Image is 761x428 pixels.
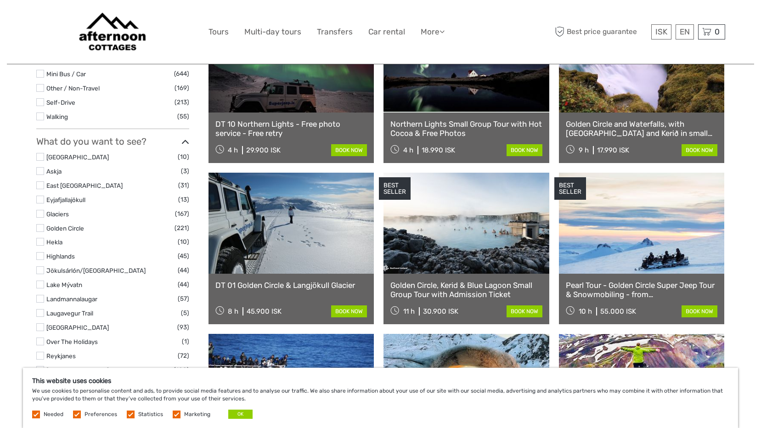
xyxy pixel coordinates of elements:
a: Transfers [317,25,353,39]
div: EN [676,24,694,39]
h5: This website uses cookies [32,377,729,385]
a: DT 01 Golden Circle & Langjökull Glacier [215,281,367,290]
span: (45) [178,251,189,261]
div: 45.900 ISK [247,307,282,315]
span: (221) [175,223,189,233]
a: book now [331,144,367,156]
span: 9 h [579,146,589,154]
div: BEST SELLER [554,177,586,200]
a: DT 10 Northern Lights - Free photo service - Free retry [215,119,367,138]
span: (72) [178,350,189,361]
span: (167) [175,208,189,219]
a: Glaciers [46,210,69,218]
span: (44) [178,265,189,276]
a: Laugavegur Trail [46,310,93,317]
label: Preferences [85,411,117,418]
a: Lake Mývatn [46,281,82,288]
a: Northern Lights Small Group Tour with Hot Cocoa & Free Photos [390,119,542,138]
div: 55.000 ISK [600,307,636,315]
span: 4 h [228,146,238,154]
div: 18.990 ISK [422,146,455,154]
a: More [421,25,445,39]
a: [GEOGRAPHIC_DATA] [46,153,109,161]
a: Car rental [368,25,405,39]
div: We use cookies to personalise content and ads, to provide social media features and to analyse ou... [23,368,738,428]
div: 29.900 ISK [246,146,281,154]
a: Over The Holidays [46,338,98,345]
a: book now [331,305,367,317]
a: Golden Circle, Kerid & Blue Lagoon Small Group Tour with Admission Ticket [390,281,542,299]
span: 10 h [579,307,592,315]
a: book now [507,305,542,317]
a: book now [682,144,717,156]
span: Best price guarantee [553,24,649,39]
span: (108) [174,365,189,375]
span: (31) [178,180,189,191]
span: (213) [175,97,189,107]
span: (1) [182,336,189,347]
button: OK [228,410,253,419]
span: 11 h [403,307,415,315]
a: Mini Bus / Car [46,70,86,78]
a: Golden Circle [46,225,84,232]
a: [GEOGRAPHIC_DATA] [46,366,109,374]
span: 8 h [228,307,238,315]
span: (44) [178,279,189,290]
span: 4 h [403,146,413,154]
label: Needed [44,411,63,418]
a: [GEOGRAPHIC_DATA] [46,324,109,331]
span: (13) [178,194,189,205]
span: (57) [178,293,189,304]
span: ISK [655,27,667,36]
span: (10) [178,152,189,162]
a: Self-Drive [46,99,75,106]
span: 0 [713,27,721,36]
a: Hekla [46,238,62,246]
div: BEST SELLER [379,177,411,200]
a: book now [507,144,542,156]
p: We're away right now. Please check back later! [13,16,104,23]
button: Open LiveChat chat widget [106,14,117,25]
a: Askja [46,168,62,175]
span: (10) [178,237,189,247]
span: (55) [177,111,189,122]
img: 1620-2dbec36e-e544-401a-8573-09ddce833e2c_logo_big.jpg [73,7,152,57]
span: (93) [177,322,189,332]
span: (644) [174,68,189,79]
a: Jökulsárlón/[GEOGRAPHIC_DATA] [46,267,146,274]
a: East [GEOGRAPHIC_DATA] [46,182,123,189]
a: Reykjanes [46,352,76,360]
span: (169) [175,83,189,93]
a: Walking [46,113,68,120]
div: 30.900 ISK [423,307,458,315]
a: Multi-day tours [244,25,301,39]
span: (3) [181,166,189,176]
span: (5) [181,308,189,318]
a: Golden Circle and Waterfalls, with [GEOGRAPHIC_DATA] and Kerið in small group [566,119,718,138]
a: Other / Non-Travel [46,84,100,92]
label: Statistics [138,411,163,418]
a: Pearl Tour - Golden Circle Super Jeep Tour & Snowmobiling - from [GEOGRAPHIC_DATA] [566,281,718,299]
a: Landmannalaugar [46,295,97,303]
h3: What do you want to see? [36,136,189,147]
a: Eyjafjallajökull [46,196,85,203]
a: book now [682,305,717,317]
a: Tours [209,25,229,39]
div: 17.990 ISK [597,146,629,154]
label: Marketing [184,411,210,418]
a: Highlands [46,253,75,260]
